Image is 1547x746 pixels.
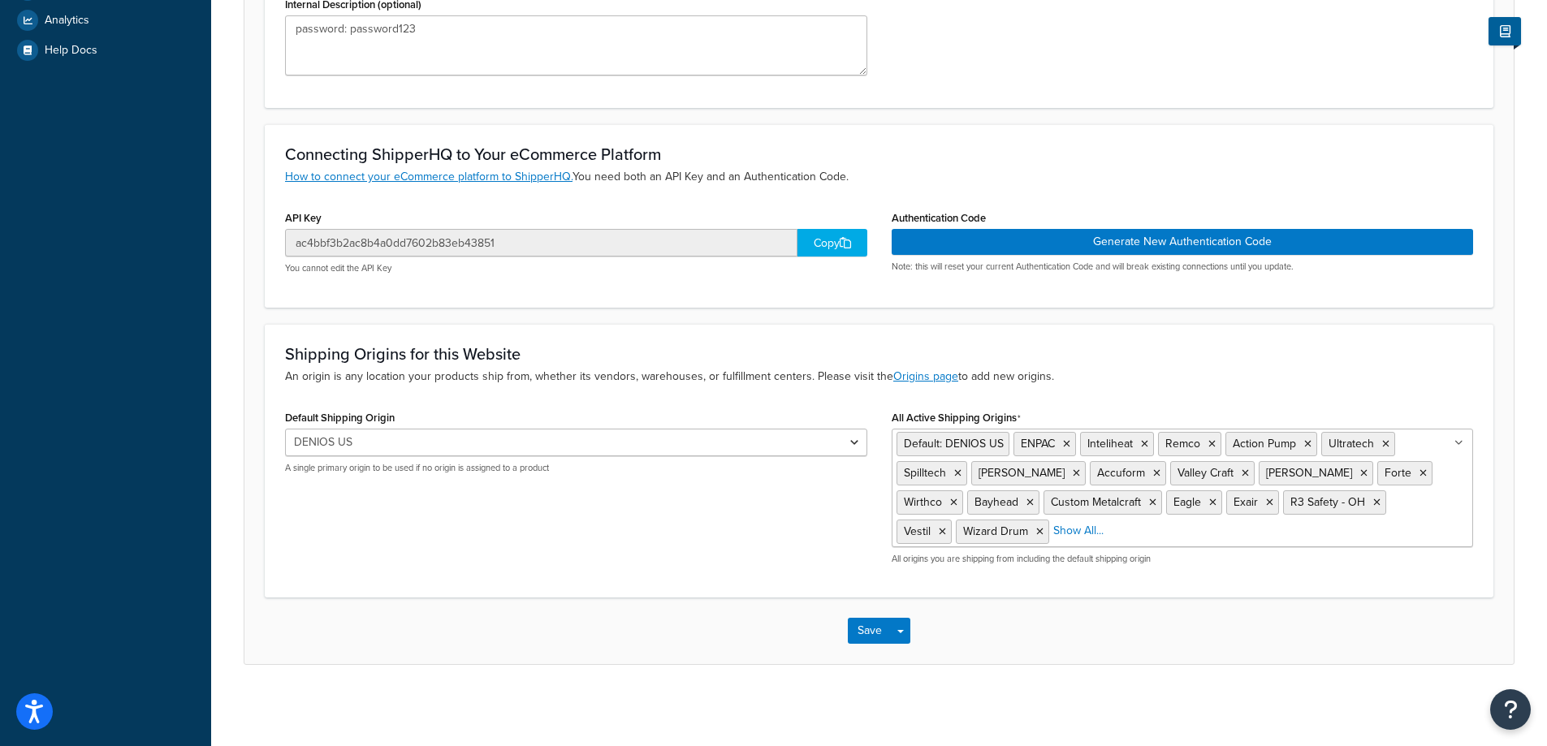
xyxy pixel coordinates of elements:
textarea: password: password123 [285,15,867,75]
p: Note: this will reset your current Authentication Code and will break existing connections until ... [892,261,1474,273]
label: Default Shipping Origin [285,412,395,424]
span: Vestil [904,523,931,540]
span: Remco [1165,435,1200,452]
div: Copy [797,229,867,257]
span: ENPAC [1021,435,1055,452]
h3: Connecting ShipperHQ to Your eCommerce Platform [285,145,1473,163]
span: Custom Metalcraft [1051,494,1141,511]
span: Spilltech [904,464,946,481]
span: Help Docs [45,44,97,58]
span: Action Pump [1233,435,1296,452]
p: You cannot edit the API Key [285,262,867,274]
span: Wirthco [904,494,942,511]
p: All origins you are shipping from including the default shipping origin [892,553,1474,565]
a: Analytics [12,6,199,35]
span: Accuform [1097,464,1145,481]
label: API Key [285,212,322,224]
label: Authentication Code [892,212,986,224]
a: Show All... [1053,523,1104,539]
button: Open Resource Center [1490,689,1531,730]
a: Origins page [893,368,958,385]
span: Analytics [45,14,89,28]
span: [PERSON_NAME] [1266,464,1352,481]
a: Help Docs [12,36,199,65]
span: Wizard Drum [963,523,1028,540]
p: An origin is any location your products ship from, whether its vendors, warehouses, or fulfillmen... [285,368,1473,386]
span: Inteliheat [1087,435,1133,452]
label: All Active Shipping Origins [892,412,1021,425]
a: How to connect your eCommerce platform to ShipperHQ. [285,168,573,185]
button: Show Help Docs [1489,17,1521,45]
p: A single primary origin to be used if no origin is assigned to a product [285,462,867,474]
span: Default: DENIOS US [904,435,1004,452]
span: Eagle [1173,494,1201,511]
span: Bayhead [974,494,1018,511]
p: You need both an API Key and an Authentication Code. [285,168,1473,186]
h3: Shipping Origins for this Website [285,345,1473,363]
button: Generate New Authentication Code [892,229,1474,255]
button: Save [848,618,892,644]
span: Exair [1234,494,1258,511]
span: Valley Craft [1178,464,1234,481]
span: [PERSON_NAME] [979,464,1065,481]
span: Ultratech [1329,435,1374,452]
span: R3 Safety - OH [1290,494,1365,511]
span: Forte [1385,464,1411,481]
